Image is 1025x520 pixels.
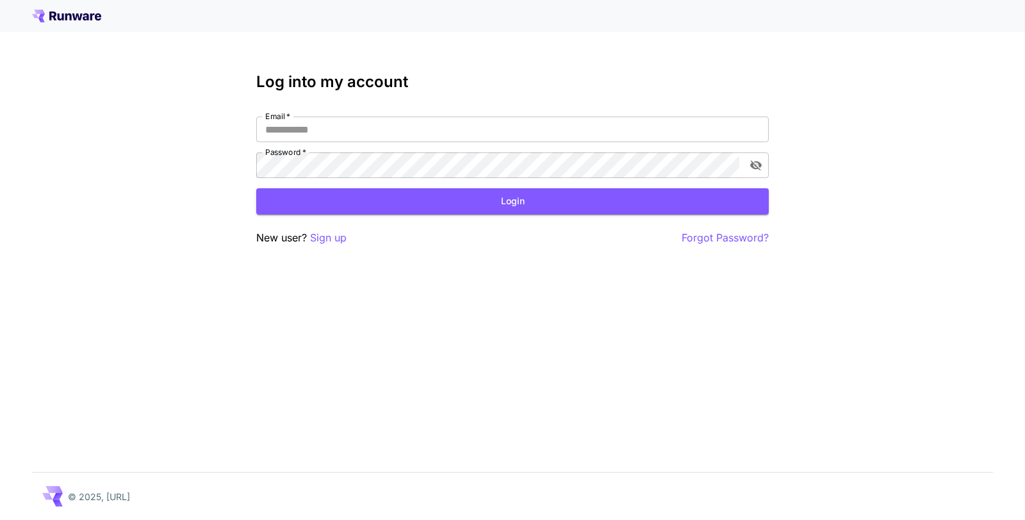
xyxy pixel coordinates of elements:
button: toggle password visibility [744,154,767,177]
p: © 2025, [URL] [68,490,130,503]
label: Email [265,111,290,122]
button: Sign up [310,230,347,246]
button: Forgot Password? [682,230,769,246]
label: Password [265,147,306,158]
h3: Log into my account [256,73,769,91]
p: New user? [256,230,347,246]
button: Login [256,188,769,215]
